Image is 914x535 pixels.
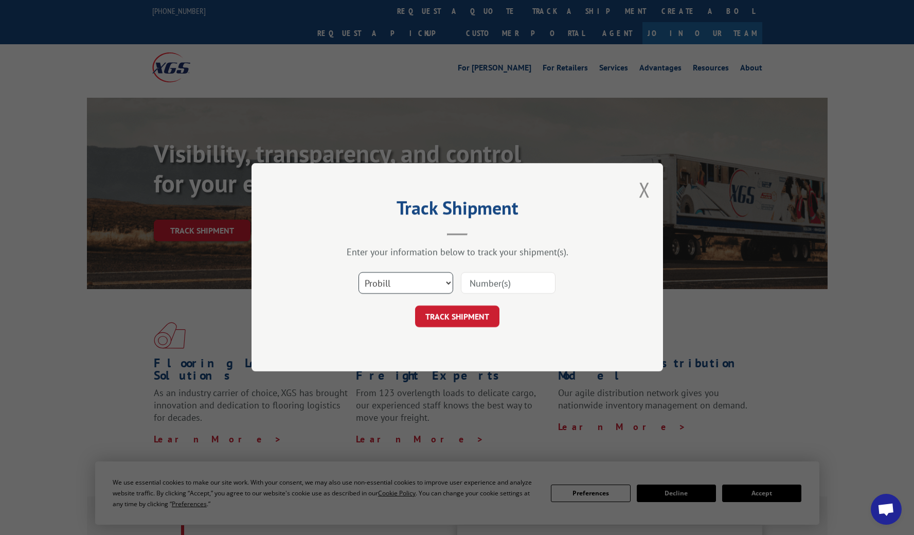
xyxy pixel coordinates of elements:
div: Enter your information below to track your shipment(s). [303,246,612,258]
button: Close modal [639,176,650,203]
button: TRACK SHIPMENT [415,306,499,328]
input: Number(s) [461,273,555,294]
h2: Track Shipment [303,201,612,220]
div: Open chat [871,494,902,525]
